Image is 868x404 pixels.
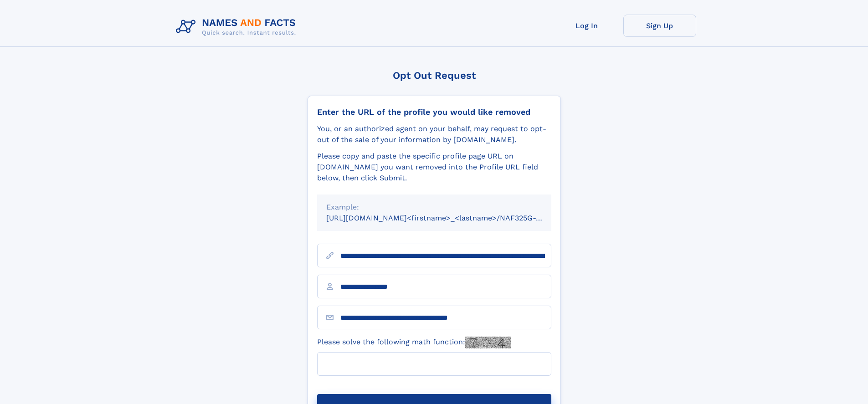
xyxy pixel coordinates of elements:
[326,214,569,222] small: [URL][DOMAIN_NAME]<firstname>_<lastname>/NAF325G-xxxxxxxx
[172,15,303,39] img: Logo Names and Facts
[550,15,623,37] a: Log In
[317,337,511,348] label: Please solve the following math function:
[317,123,551,145] div: You, or an authorized agent on your behalf, may request to opt-out of the sale of your informatio...
[317,151,551,184] div: Please copy and paste the specific profile page URL on [DOMAIN_NAME] you want removed into the Pr...
[308,70,561,81] div: Opt Out Request
[317,107,551,117] div: Enter the URL of the profile you would like removed
[326,202,542,213] div: Example:
[623,15,696,37] a: Sign Up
